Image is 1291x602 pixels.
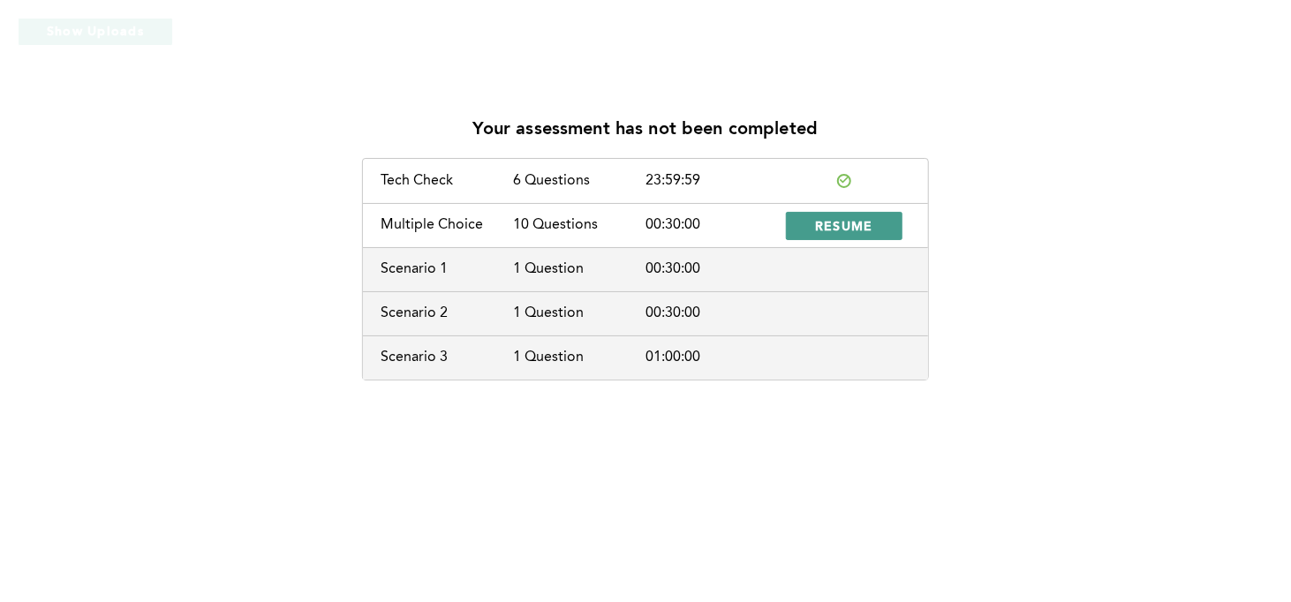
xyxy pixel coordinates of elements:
div: 1 Question [513,305,645,321]
div: 00:30:00 [645,217,778,233]
div: 00:30:00 [645,305,778,321]
div: Scenario 2 [381,305,513,321]
div: Scenario 1 [381,261,513,277]
div: 1 Question [513,261,645,277]
div: Tech Check [381,173,513,189]
button: Show Uploads [18,18,173,46]
div: 1 Question [513,350,645,365]
button: RESUME [786,212,902,240]
div: 6 Questions [513,173,645,189]
div: 23:59:59 [645,173,778,189]
p: Your assessment has not been completed [473,120,819,140]
span: RESUME [815,217,873,234]
div: Scenario 3 [381,350,513,365]
div: 10 Questions [513,217,645,233]
div: 01:00:00 [645,350,778,365]
div: 00:30:00 [645,261,778,277]
div: Multiple Choice [381,217,513,233]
